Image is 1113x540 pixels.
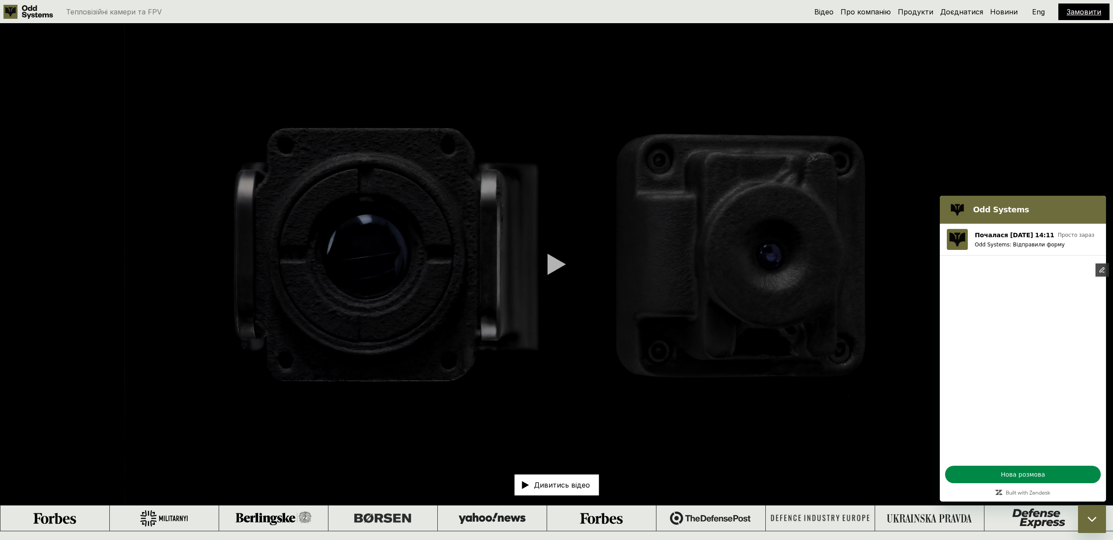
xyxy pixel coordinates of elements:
[814,7,834,16] a: Відео
[940,7,983,16] a: Доєднатися
[1096,263,1109,277] button: Edit Framer Content
[990,7,1018,16] a: Новини
[1032,8,1045,15] p: Eng
[841,7,891,16] a: Про компанію
[1067,7,1101,16] a: Замовити
[940,196,1106,502] iframe: To enrich screen reader interactions, please activate Accessibility in Grammarly extension settings
[534,481,590,488] p: Дивитись відео
[898,7,933,16] a: Продукти
[66,8,162,15] p: Тепловізійні камери та FPV
[1078,505,1106,533] iframe: Кнопка для запуску вікна повідомлень, розмова триває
